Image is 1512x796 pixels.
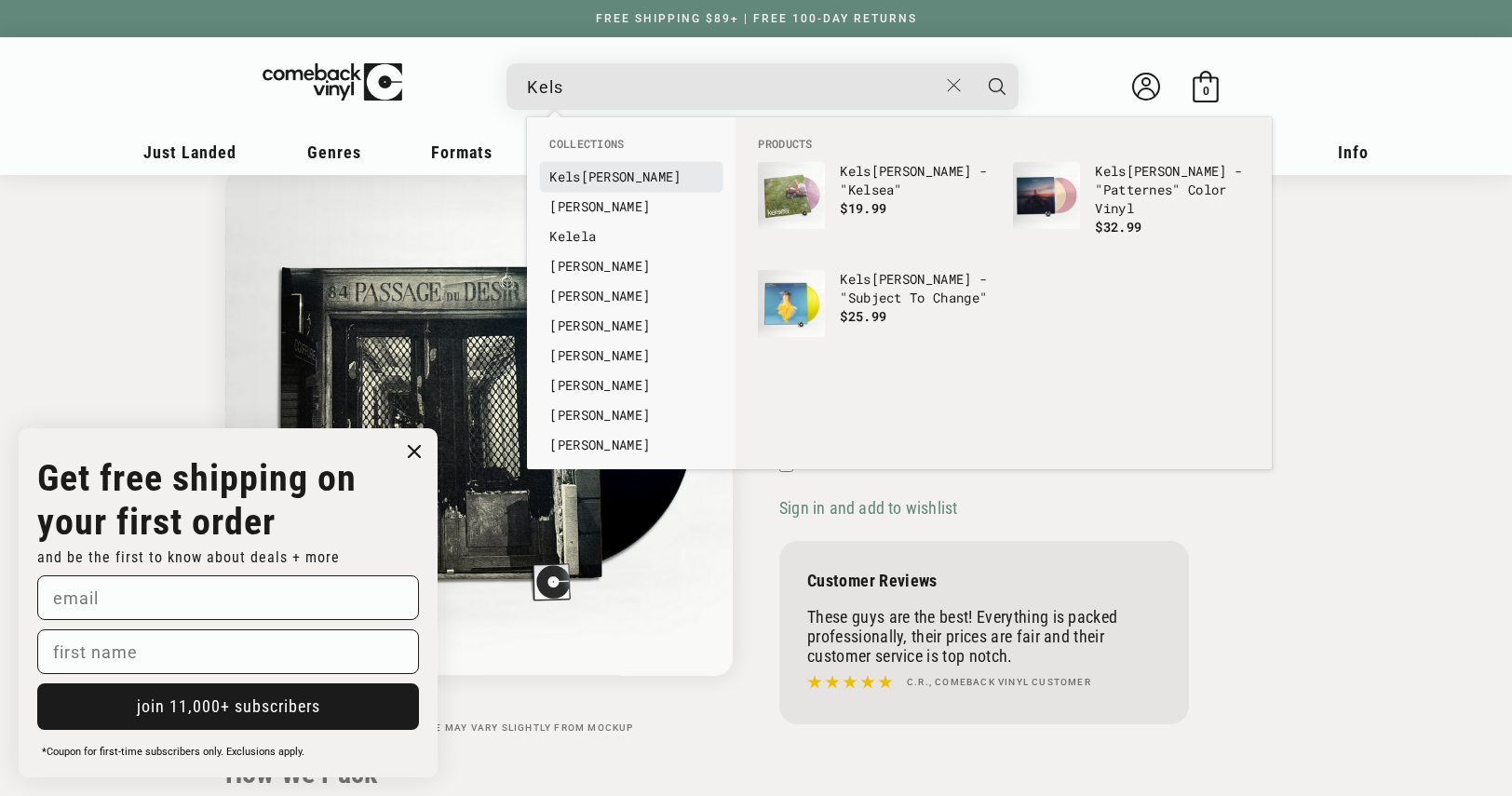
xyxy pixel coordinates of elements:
[540,311,722,341] li: collections: Kelley Stoltz
[549,346,713,365] a: [PERSON_NAME]
[37,629,419,674] input: first name
[549,406,713,425] a: [PERSON_NAME]
[143,142,236,162] span: Just Landed
[1095,162,1249,218] p: [PERSON_NAME] - "Patternes" Color Vinyl
[758,270,825,337] img: Kelsea Ballerini - "Subject To Change"
[549,317,713,335] a: [PERSON_NAME]
[840,270,994,307] p: [PERSON_NAME] - "Subject To Change"
[1095,162,1126,180] b: Kels
[527,68,938,106] input: When autocomplete results are available use up and down arrows to review and enter to select
[1013,162,1080,229] img: Kelsea Ballerini - "Patternes" Color Vinyl
[807,670,893,695] img: star5.svg
[549,287,713,305] a: [PERSON_NAME]
[749,136,1259,153] li: Products
[779,498,957,518] span: Sign in and add to wishlist
[840,162,871,180] b: Kels
[540,192,722,222] li: collections: Kelis
[840,199,886,217] span: $19.99
[307,142,361,162] span: Genres
[549,168,713,186] a: Kels[PERSON_NAME]
[506,63,1019,110] div: Search
[1013,162,1249,251] a: Kelsea Ballerini - "Patternes" Color Vinyl Kels[PERSON_NAME] - "Patternes" Color Vinyl $32.99
[807,607,1161,666] p: These guys are the best! Everything is packed professionally, their prices are fair and their cus...
[37,456,357,544] strong: Get free shipping on your first order
[840,162,994,199] p: [PERSON_NAME] - " ea"
[549,436,713,454] a: [PERSON_NAME]
[840,270,871,288] b: Kels
[540,400,722,430] li: collections: Wynton Kelly
[840,307,886,325] span: $25.99
[848,181,879,198] b: Kels
[1203,84,1209,98] span: 0
[549,257,713,276] a: [PERSON_NAME]
[42,746,304,758] span: *Coupon for first-time subscribers only. Exclusions apply.
[225,722,733,734] p: Actual appearance may vary slightly from mockup
[225,169,733,734] media-gallery: Gallery Viewer
[907,675,1091,690] h4: C.R., Comeback Vinyl customer
[527,117,736,469] div: Collections
[549,168,580,185] b: Kels
[549,376,713,395] a: [PERSON_NAME]
[758,162,994,251] a: Kelsea Ballerini - "Kelsea" Kels[PERSON_NAME] - "Kelsea" $19.99
[37,548,340,566] span: and be the first to know about deals + more
[540,251,722,281] li: collections: Kelly Moran
[577,12,936,25] a: FREE SHIPPING $89+ | FREE 100-DAY RETURNS
[37,683,419,730] button: join 11,000+ subscribers
[549,197,713,216] a: [PERSON_NAME]
[37,575,419,620] input: email
[749,261,1004,369] li: products: Kelsea Ballerini - "Subject To Change"
[758,162,825,229] img: Kelsea Ballerini - "Kelsea"
[1338,142,1369,162] span: Info
[1095,218,1141,236] span: $32.99
[540,430,722,460] li: collections: Ruston Kelly
[749,153,1004,261] li: products: Kelsea Ballerini - "Kelsea"
[974,63,1020,110] button: Search
[938,65,972,106] button: Close
[540,371,722,400] li: collections: R. Kelly
[400,438,428,465] button: Close dialog
[225,757,1287,790] h2: How We Pack
[549,227,713,246] a: Kelela
[779,497,963,519] button: Sign in and add to wishlist
[540,162,722,192] li: collections: Kelsea Ballerini
[540,341,722,371] li: collections: Pat Kelly
[736,117,1272,377] div: Products
[540,136,722,162] li: Collections
[1004,153,1259,261] li: products: Kelsea Ballerini - "Patternes" Color Vinyl
[540,222,722,251] li: collections: Kelela
[758,270,994,359] a: Kelsea Ballerini - "Subject To Change" Kels[PERSON_NAME] - "Subject To Change" $25.99
[807,571,1161,590] p: Customer Reviews
[431,142,493,162] span: Formats
[540,281,722,311] li: collections: Kelly Finnigan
